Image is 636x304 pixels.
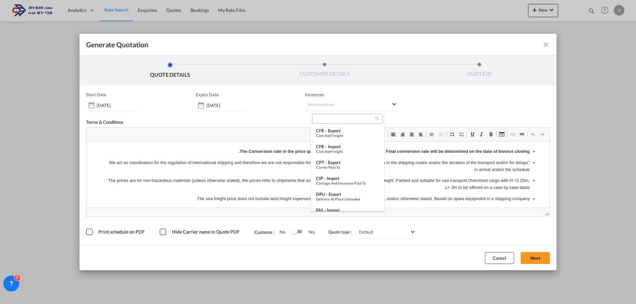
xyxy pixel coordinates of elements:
[316,160,379,165] div: CPT - export
[316,192,379,197] div: DPU - export
[20,36,443,50] p: The prices are for non-hazardous materials (unless otherwise stated), the prices refer to shipmen...
[316,165,379,169] div: Carrier Paid to
[316,197,379,201] div: Delivery at Place Unloaded
[316,133,379,138] div: Cost and Freight
[316,149,379,153] div: Cost and Freight
[20,54,443,61] p: The sea freight price does not include land freight expenses abroad and/or other expenses abroad,...
[20,18,443,32] p: "We act as coordinators for the regulation of international shipping and therefore we are not res...
[316,176,379,181] div: CIP - import
[316,144,379,149] div: CFR - import
[20,65,443,72] p: The sea transport prices are subject to the prices of the shipping companies and may change accor...
[316,207,379,213] div: FAS - import
[316,181,379,185] div: Carriage and Insurance Paid to
[316,128,379,133] div: CFR - export
[375,116,380,121] md-icon: icon-magnify
[152,7,443,12] strong: The Conversion rate in the price quote is for the date of the quote only. Final conversion rate w...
